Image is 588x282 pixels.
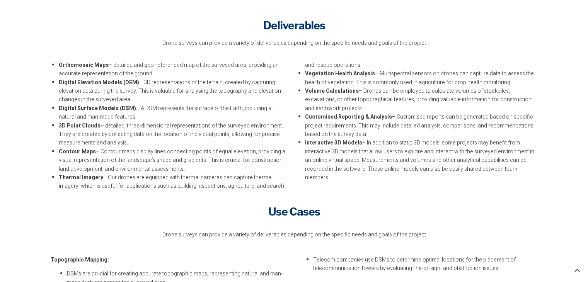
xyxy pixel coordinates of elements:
[305,70,375,78] strong: Vegetation Health Analysis
[51,39,538,48] p: Drone surveys can provide a variety of deliverables depending on the specific needs and goals of ...
[305,87,359,95] strong: Volume Calculations
[51,18,538,33] h4: Deliverables
[305,87,538,113] li: – Drones can be employed to calculate volumes of stockpiles, excavations, or other topographical ...
[59,104,291,122] li: – A DSM represents the surface of the Earth, including all natural and man-made features.
[59,148,291,173] li: – Contour maps display lines connecting points of equal elevation, providing a visual representat...
[313,256,538,273] li: Telecom companies use DSMs to determine optimal locations for the placement of telecommunication ...
[59,122,101,130] strong: 3D Point Clouds
[59,148,96,156] strong: Contour Maps
[305,113,538,139] li: – Customised reports can be generated based on specific project requirements. This may include de...
[59,173,103,182] strong: Thermal Imagery
[59,122,291,148] li: – detailed, three-dimensional representations of the surveyed environment. They are created by co...
[59,104,136,112] strong: Digital Surface Models (DSM)
[59,61,109,69] strong: Orthomosaic Maps
[59,78,291,104] li: – 3D representations of the terrain, created by capturing elevation data during the survey. This ...
[305,113,392,121] strong: Customised Reporting & Analysis
[162,231,426,239] span: Drone surveys can provide a variety of deliverables depending on the specific needs and goals of ...
[59,78,139,87] strong: Digital Elevation Models (DEM)
[59,61,291,78] li: – detailed and geo-referenced map of the surveyed area, providing an accurate representation of t...
[305,70,538,87] li: – Multispectral sensors on drones can capture data to assess the health of vegetation. This is co...
[305,139,362,147] strong: Interactive 3D Models
[51,204,538,219] h4: Use Cases
[305,139,538,182] li: – In addition to static 3D models, some projects may benefit from interactive 3D models that allo...
[51,256,109,264] strong: Topographic Mapping:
